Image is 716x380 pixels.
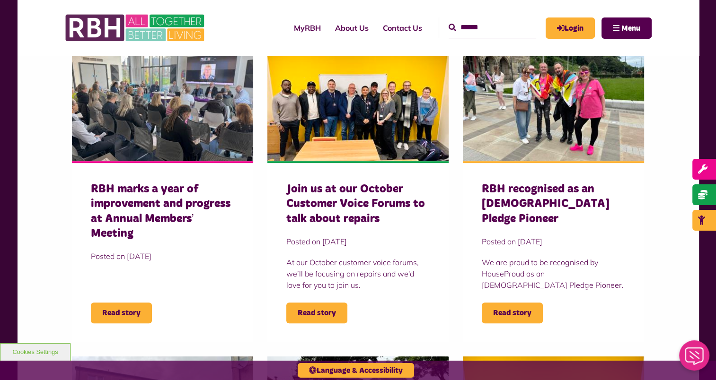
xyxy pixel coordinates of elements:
p: At our October customer voice forums, we’ll be focusing on repairs and we'd love for you to join us. [286,257,430,291]
img: Group photo of customers and colleagues at the Lighthouse Project [267,48,449,162]
span: Posted on [DATE] [286,236,430,247]
span: Read story [286,302,347,323]
a: About Us [328,15,376,41]
a: RBH recognised as an [DEMOGRAPHIC_DATA] Pledge Pioneer Posted on [DATE] We are proud to be recogn... [463,48,644,343]
span: Read story [91,302,152,323]
button: Navigation [601,17,652,39]
span: Menu [621,25,640,32]
h3: RBH marks a year of improvement and progress at Annual Members’ Meeting [91,182,234,241]
span: Posted on [DATE] [91,250,234,262]
img: RBH customers and colleagues at the Rochdale Pride event outside the town hall [463,48,644,162]
h3: RBH recognised as an [DEMOGRAPHIC_DATA] Pledge Pioneer [482,182,625,226]
img: RBH [65,9,207,46]
a: Join us at our October Customer Voice Forums to talk about repairs Posted on [DATE] At our Octobe... [267,48,449,343]
a: MyRBH [287,15,328,41]
h3: Join us at our October Customer Voice Forums to talk about repairs [286,182,430,226]
a: MyRBH [546,17,595,39]
span: Read story [482,302,543,323]
span: Posted on [DATE] [482,236,625,247]
input: Search [449,17,536,38]
img: Board Meeting [72,48,253,162]
button: Language & Accessibility [298,363,414,378]
p: We are proud to be recognised by HouseProud as an [DEMOGRAPHIC_DATA] Pledge Pioneer. [482,257,625,291]
a: RBH marks a year of improvement and progress at Annual Members’ Meeting Posted on [DATE] Read story [72,48,253,343]
iframe: Netcall Web Assistant for live chat [673,337,716,380]
a: Contact Us [376,15,429,41]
